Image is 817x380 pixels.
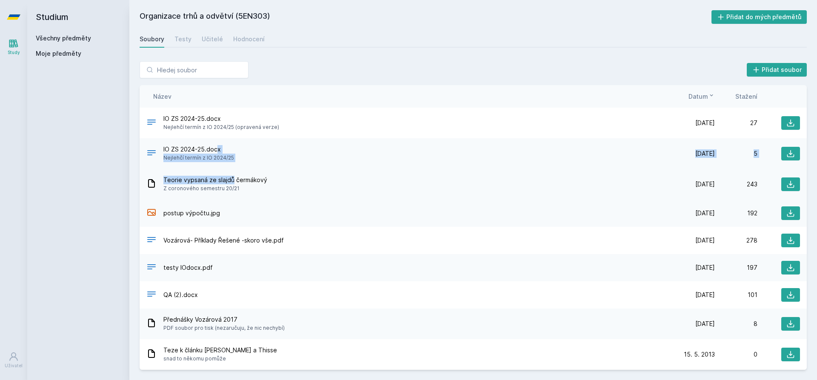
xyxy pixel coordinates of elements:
[715,180,757,189] div: 243
[140,10,711,24] h2: Organizace trhů a odvětví (5EN303)
[153,92,171,101] button: Název
[695,149,715,158] span: [DATE]
[695,236,715,245] span: [DATE]
[715,350,757,359] div: 0
[747,63,807,77] button: Přidat soubor
[5,363,23,369] div: Uživatel
[146,234,157,247] div: PDF
[2,347,26,373] a: Uživatel
[163,354,277,363] span: snad to někomu pomůže
[146,207,157,220] div: JPG
[688,92,715,101] button: Datum
[8,49,20,56] div: Study
[695,320,715,328] span: [DATE]
[695,263,715,272] span: [DATE]
[163,123,279,131] span: Nejlehčí termín z IO 2024/25 (opravená verze)
[715,149,757,158] div: 5
[140,61,249,78] input: Hledej soubor
[163,263,213,272] span: testy IOdocx.pdf
[695,119,715,127] span: [DATE]
[202,35,223,43] div: Učitelé
[715,236,757,245] div: 278
[163,346,277,354] span: Teze k článku [PERSON_NAME] a Thisse
[163,315,285,324] span: Přednášky Vozárová 2017
[174,35,191,43] div: Testy
[36,49,81,58] span: Moje předměty
[735,92,757,101] button: Stažení
[695,291,715,299] span: [DATE]
[695,180,715,189] span: [DATE]
[146,148,157,160] div: DOCX
[163,291,198,299] span: QA (2).docx
[715,119,757,127] div: 27
[163,114,279,123] span: IO ZS 2024-25.docx
[233,31,265,48] a: Hodnocení
[174,31,191,48] a: Testy
[233,35,265,43] div: Hodnocení
[711,10,807,24] button: Přidat do mých předmětů
[140,35,164,43] div: Soubory
[202,31,223,48] a: Učitelé
[163,209,220,217] span: postup výpočtu.jpg
[36,34,91,42] a: Všechny předměty
[163,154,234,162] span: Nejlehčí termín z IO 2024/25
[163,176,267,184] span: Teorie vypsaná ze slajdů čermákový
[163,236,284,245] span: Vozárová- Příklady Řešené -skoro vše.pdf
[715,263,757,272] div: 197
[2,34,26,60] a: Study
[163,324,285,332] span: PDF soubor pro tisk (nezaručuju, že nic nechybí)
[695,209,715,217] span: [DATE]
[715,291,757,299] div: 101
[140,31,164,48] a: Soubory
[163,184,267,193] span: Z coronového semestru 20/21
[146,117,157,129] div: DOCX
[688,92,708,101] span: Datum
[715,209,757,217] div: 192
[684,350,715,359] span: 15. 5. 2013
[715,320,757,328] div: 8
[146,289,157,301] div: DOCX
[146,262,157,274] div: PDF
[163,145,234,154] span: IO ZS 2024-25.docx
